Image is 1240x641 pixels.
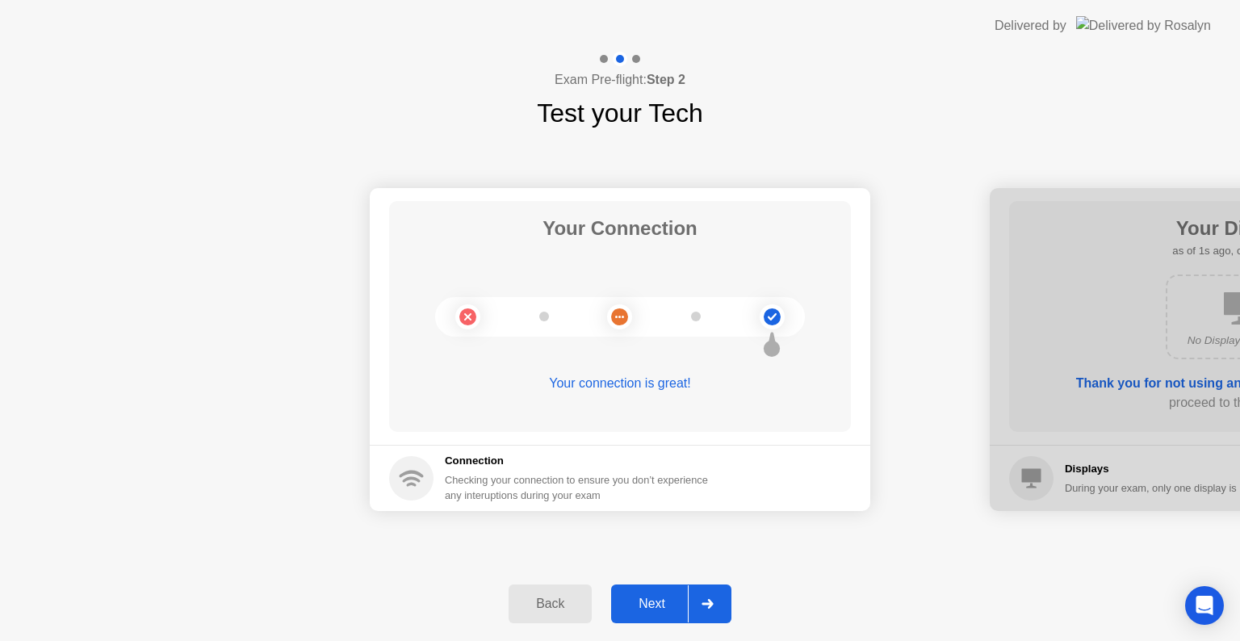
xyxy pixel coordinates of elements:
button: Back [509,584,592,623]
img: Delivered by Rosalyn [1076,16,1211,35]
h5: Connection [445,453,718,469]
div: Open Intercom Messenger [1185,586,1224,625]
div: Your connection is great! [389,374,851,393]
h1: Test your Tech [537,94,703,132]
h4: Exam Pre-flight: [555,70,685,90]
div: Next [616,597,688,611]
div: Back [513,597,587,611]
div: Checking your connection to ensure you don’t experience any interuptions during your exam [445,472,718,503]
b: Step 2 [647,73,685,86]
button: Next [611,584,731,623]
h1: Your Connection [542,214,697,243]
div: Delivered by [995,16,1066,36]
